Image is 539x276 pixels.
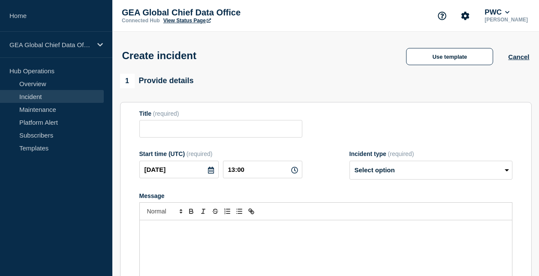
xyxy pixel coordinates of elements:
[163,18,211,24] a: View Status Page
[139,110,302,117] div: Title
[483,8,511,17] button: PWC
[122,8,293,18] p: GEA Global Chief Data Office
[483,17,530,23] p: [PERSON_NAME]
[233,206,245,216] button: Toggle bulleted list
[221,206,233,216] button: Toggle ordered list
[139,120,302,138] input: Title
[433,7,451,25] button: Support
[120,74,135,88] span: 1
[245,206,257,216] button: Toggle link
[9,41,92,48] p: GEA Global Chief Data Office
[143,206,185,216] span: Font size
[197,206,209,216] button: Toggle italic text
[139,192,512,199] div: Message
[209,206,221,216] button: Toggle strikethrough text
[122,50,196,62] h1: Create incident
[139,150,302,157] div: Start time (UTC)
[223,161,302,178] input: HH:MM
[187,150,213,157] span: (required)
[139,161,219,178] input: YYYY-MM-DD
[122,18,160,24] p: Connected Hub
[349,150,512,157] div: Incident type
[349,161,512,180] select: Incident type
[388,150,414,157] span: (required)
[120,74,194,88] div: Provide details
[185,206,197,216] button: Toggle bold text
[153,110,179,117] span: (required)
[456,7,474,25] button: Account settings
[406,48,493,65] button: Use template
[508,53,529,60] button: Cancel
